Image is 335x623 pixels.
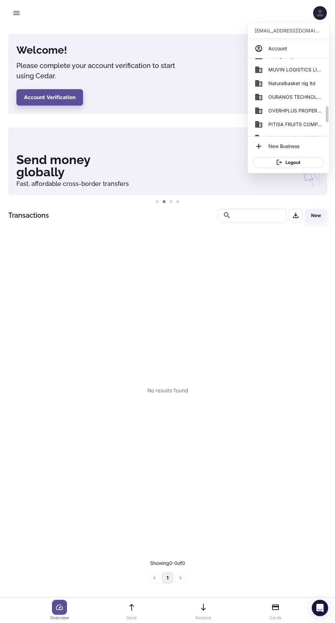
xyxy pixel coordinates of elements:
span: ROCKPOWER LIMITED [268,134,320,142]
span: MUVIN LOGISTICS LIMITED [268,66,322,73]
span: OVERHPLUS PROPERTIES LIMITED [268,107,322,114]
button: Logout [253,157,324,167]
li: New Business [251,139,326,153]
span: Naturalbasket nig ltd [268,80,316,87]
div: Open Intercom Messenger [312,600,328,616]
span: OURANOS TECHNOLOGIES LIMITED [268,93,322,101]
a: Account [251,42,326,55]
span: PITISA FRUITS COMPANY NIGERIA LIMITED [268,121,322,128]
p: [EMAIL_ADDRESS][DOMAIN_NAME] [255,27,322,35]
